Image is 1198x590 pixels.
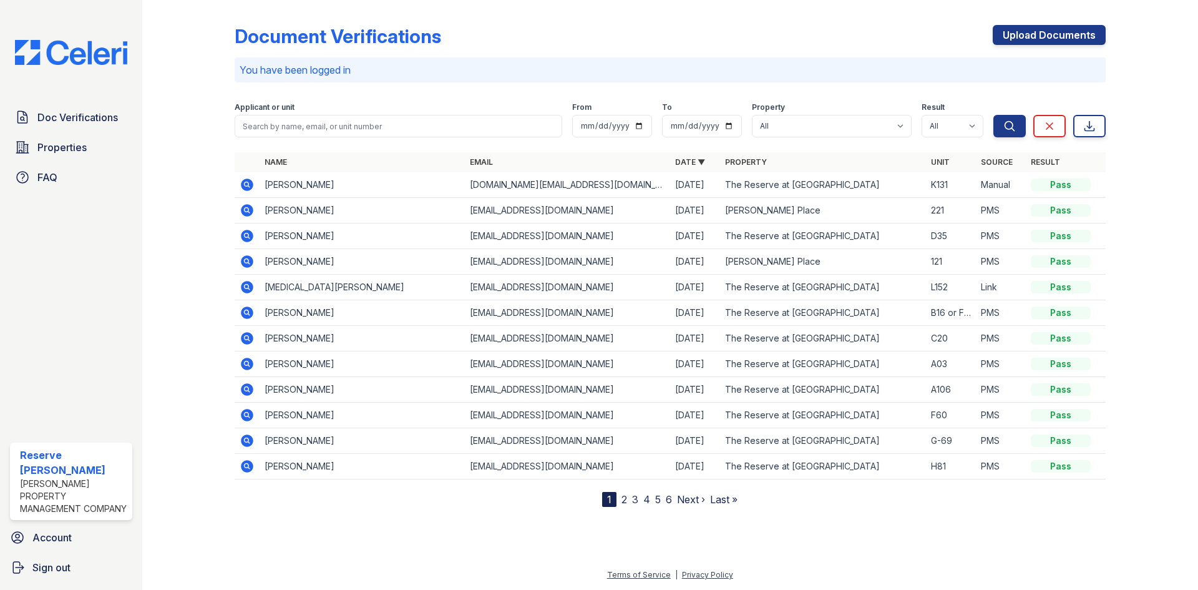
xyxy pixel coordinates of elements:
[675,157,705,167] a: Date ▼
[670,275,720,300] td: [DATE]
[976,275,1026,300] td: Link
[465,377,670,403] td: [EMAIL_ADDRESS][DOMAIN_NAME]
[607,570,671,579] a: Terms of Service
[976,326,1026,352] td: PMS
[240,62,1101,77] p: You have been logged in
[643,493,650,506] a: 4
[670,454,720,479] td: [DATE]
[1031,409,1091,421] div: Pass
[720,275,925,300] td: The Reserve at [GEOGRAPHIC_DATA]
[670,403,720,428] td: [DATE]
[670,352,720,377] td: [DATE]
[720,403,925,428] td: The Reserve at [GEOGRAPHIC_DATA]
[260,300,465,326] td: [PERSON_NAME]
[710,493,738,506] a: Last »
[670,326,720,352] td: [DATE]
[465,326,670,352] td: [EMAIL_ADDRESS][DOMAIN_NAME]
[976,377,1026,403] td: PMS
[1031,460,1091,473] div: Pass
[37,140,87,155] span: Properties
[926,454,976,479] td: H81
[465,275,670,300] td: [EMAIL_ADDRESS][DOMAIN_NAME]
[1031,157,1060,167] a: Result
[931,157,950,167] a: Unit
[976,249,1026,275] td: PMS
[976,403,1026,428] td: PMS
[1031,358,1091,370] div: Pass
[926,249,976,275] td: 121
[465,249,670,275] td: [EMAIL_ADDRESS][DOMAIN_NAME]
[720,326,925,352] td: The Reserve at [GEOGRAPHIC_DATA]
[1031,204,1091,217] div: Pass
[1031,179,1091,191] div: Pass
[260,377,465,403] td: [PERSON_NAME]
[465,198,670,224] td: [EMAIL_ADDRESS][DOMAIN_NAME]
[5,525,137,550] a: Account
[37,110,118,125] span: Doc Verifications
[976,454,1026,479] td: PMS
[926,428,976,454] td: G-69
[32,560,71,575] span: Sign out
[260,249,465,275] td: [PERSON_NAME]
[260,224,465,249] td: [PERSON_NAME]
[720,172,925,198] td: The Reserve at [GEOGRAPHIC_DATA]
[720,454,925,479] td: The Reserve at [GEOGRAPHIC_DATA]
[1031,230,1091,242] div: Pass
[260,454,465,479] td: [PERSON_NAME]
[720,300,925,326] td: The Reserve at [GEOGRAPHIC_DATA]
[720,377,925,403] td: The Reserve at [GEOGRAPHIC_DATA]
[976,352,1026,377] td: PMS
[20,478,127,515] div: [PERSON_NAME] Property Management Company
[662,102,672,112] label: To
[260,198,465,224] td: [PERSON_NAME]
[926,172,976,198] td: K131
[720,224,925,249] td: The Reserve at [GEOGRAPHIC_DATA]
[235,25,441,47] div: Document Verifications
[976,428,1026,454] td: PMS
[465,300,670,326] td: [EMAIL_ADDRESS][DOMAIN_NAME]
[655,493,661,506] a: 5
[5,555,137,580] button: Sign out
[720,249,925,275] td: [PERSON_NAME] Place
[725,157,767,167] a: Property
[260,352,465,377] td: [PERSON_NAME]
[670,428,720,454] td: [DATE]
[1031,332,1091,345] div: Pass
[670,377,720,403] td: [DATE]
[922,102,945,112] label: Result
[5,40,137,65] img: CE_Logo_Blue-a8612792a0a2168367f1c8372b55b34899dd931a85d93a1a3d3e32e68fde9ad4.png
[926,326,976,352] td: C20
[720,428,925,454] td: The Reserve at [GEOGRAPHIC_DATA]
[670,300,720,326] td: [DATE]
[976,300,1026,326] td: PMS
[260,172,465,198] td: [PERSON_NAME]
[976,224,1026,249] td: PMS
[37,170,57,185] span: FAQ
[235,115,562,137] input: Search by name, email, or unit number
[666,493,672,506] a: 6
[260,326,465,352] td: [PERSON_NAME]
[677,493,705,506] a: Next ›
[470,157,493,167] a: Email
[572,102,592,112] label: From
[235,102,295,112] label: Applicant or unit
[976,172,1026,198] td: Manual
[1031,307,1091,319] div: Pass
[265,157,287,167] a: Name
[465,172,670,198] td: [DOMAIN_NAME][EMAIL_ADDRESS][DOMAIN_NAME]
[465,428,670,454] td: [EMAIL_ADDRESS][DOMAIN_NAME]
[670,172,720,198] td: [DATE]
[675,570,678,579] div: |
[926,403,976,428] td: F60
[465,454,670,479] td: [EMAIL_ADDRESS][DOMAIN_NAME]
[926,224,976,249] td: D35
[720,352,925,377] td: The Reserve at [GEOGRAPHIC_DATA]
[1031,281,1091,293] div: Pass
[670,249,720,275] td: [DATE]
[602,492,616,507] div: 1
[32,530,72,545] span: Account
[1031,255,1091,268] div: Pass
[720,198,925,224] td: [PERSON_NAME] Place
[632,493,638,506] a: 3
[926,377,976,403] td: A106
